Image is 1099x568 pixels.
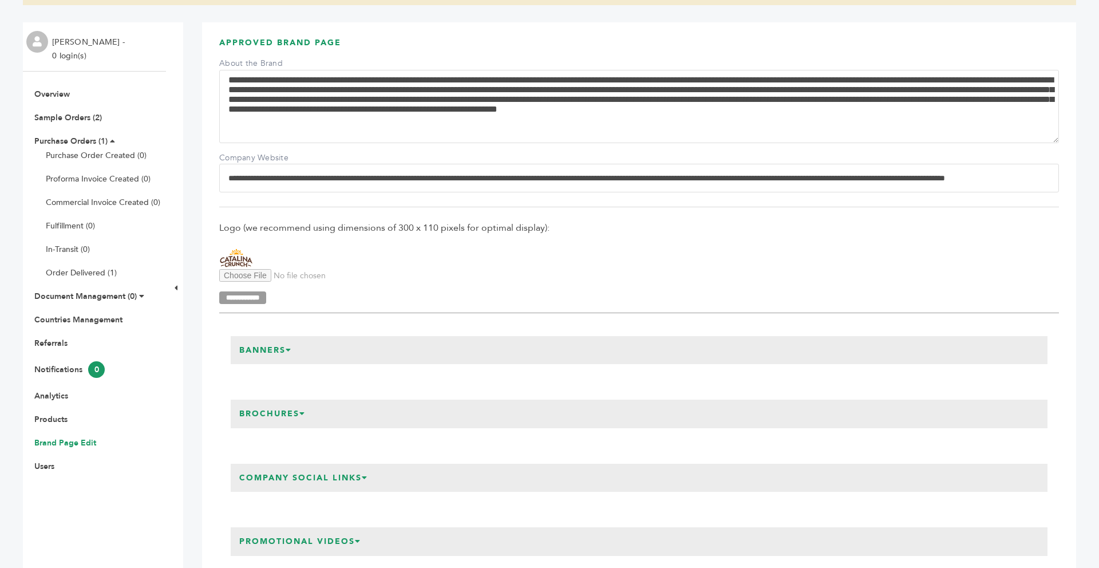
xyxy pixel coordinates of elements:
[34,437,96,448] a: Brand Page Edit
[231,464,377,492] h3: Company Social Links
[219,37,1059,57] h3: APPROVED BRAND PAGE
[34,314,122,325] a: Countries Management
[231,400,314,428] h3: Brochures
[219,152,299,164] label: Company Website
[219,222,1059,234] span: Logo (we recommend using dimensions of 300 x 110 pixels for optimal display):
[26,31,48,53] img: profile.png
[34,391,68,401] a: Analytics
[46,150,147,161] a: Purchase Order Created (0)
[34,461,54,472] a: Users
[34,338,68,349] a: Referrals
[34,414,68,425] a: Products
[46,267,117,278] a: Order Delivered (1)
[34,136,108,147] a: Purchase Orders (1)
[231,527,370,556] h3: Promotional Videos
[46,173,151,184] a: Proforma Invoice Created (0)
[52,35,128,63] li: [PERSON_NAME] - 0 login(s)
[46,220,95,231] a: Fulfillment (0)
[46,197,160,208] a: Commercial Invoice Created (0)
[88,361,105,378] span: 0
[219,58,299,69] label: About the Brand
[34,89,70,100] a: Overview
[46,244,90,255] a: In-Transit (0)
[34,112,102,123] a: Sample Orders (2)
[34,291,137,302] a: Document Management (0)
[219,247,254,270] img: Catalina Snacks
[34,364,105,375] a: Notifications0
[231,336,301,365] h3: Banners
